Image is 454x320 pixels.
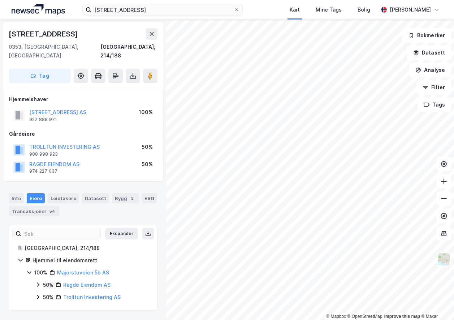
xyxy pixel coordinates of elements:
input: Søk på adresse, matrikkel, gårdeiere, leietakere eller personer [91,4,234,15]
a: OpenStreetMap [347,314,382,319]
div: Kontrollprogram for chat [418,285,454,320]
div: 100% [34,268,47,277]
img: logo.a4113a55bc3d86da70a041830d287a7e.svg [12,4,65,15]
div: 50% [142,160,153,169]
button: Datasett [407,46,451,60]
div: 988 998 923 [29,151,58,157]
div: 50% [43,281,53,289]
button: Filter [416,80,451,95]
div: ESG [142,193,157,203]
div: 50% [43,293,53,302]
a: Ragde Eiendom AS [63,282,111,288]
div: Leietakere [48,193,79,203]
a: Trolltun Investering AS [63,294,121,300]
div: 3 [129,195,136,202]
div: Kart [290,5,300,14]
div: 50% [142,143,153,151]
div: [STREET_ADDRESS] [9,28,79,40]
div: Datasett [82,193,109,203]
a: Mapbox [326,314,346,319]
a: Improve this map [384,314,420,319]
button: Ekspander [105,228,138,239]
div: Eiere [27,193,45,203]
div: Mine Tags [316,5,342,14]
div: 54 [48,208,56,215]
input: Søk [21,228,100,239]
iframe: Chat Widget [418,285,454,320]
div: 927 888 971 [29,117,57,122]
div: Bygg [112,193,139,203]
div: Hjemmel til eiendomsrett [33,256,148,265]
div: [GEOGRAPHIC_DATA], 214/188 [100,43,157,60]
button: Bokmerker [402,28,451,43]
div: 0353, [GEOGRAPHIC_DATA], [GEOGRAPHIC_DATA] [9,43,100,60]
div: [PERSON_NAME] [390,5,431,14]
div: Info [9,193,24,203]
div: Hjemmelshaver [9,95,157,104]
div: [GEOGRAPHIC_DATA], 214/188 [25,244,148,252]
div: Bolig [358,5,370,14]
button: Tag [9,69,71,83]
button: Tags [418,98,451,112]
a: Majorstuveien 5b AS [57,269,109,276]
div: 974 227 037 [29,168,57,174]
div: Transaksjoner [9,206,59,216]
img: Z [437,252,451,266]
button: Analyse [409,63,451,77]
div: 100% [139,108,153,117]
div: Gårdeiere [9,130,157,138]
